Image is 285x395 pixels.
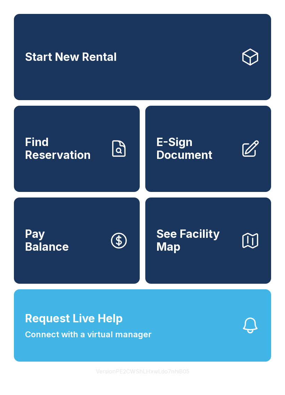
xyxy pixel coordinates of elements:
span: Pay Balance [25,228,69,253]
button: See Facility Map [145,197,271,284]
a: Start New Rental [14,14,271,100]
a: E-Sign Document [145,106,271,192]
span: See Facility Map [156,228,235,253]
span: Connect with a virtual manager [25,328,152,341]
span: Start New Rental [25,51,117,64]
a: PayBalance [14,197,140,284]
a: Find Reservation [14,106,140,192]
button: Request Live HelpConnect with a virtual manager [14,289,271,362]
span: Find Reservation [25,136,104,161]
span: Request Live Help [25,310,123,327]
span: E-Sign Document [156,136,235,161]
button: VersionPE2CWShLHxwLdo7nhiB05 [90,362,195,381]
